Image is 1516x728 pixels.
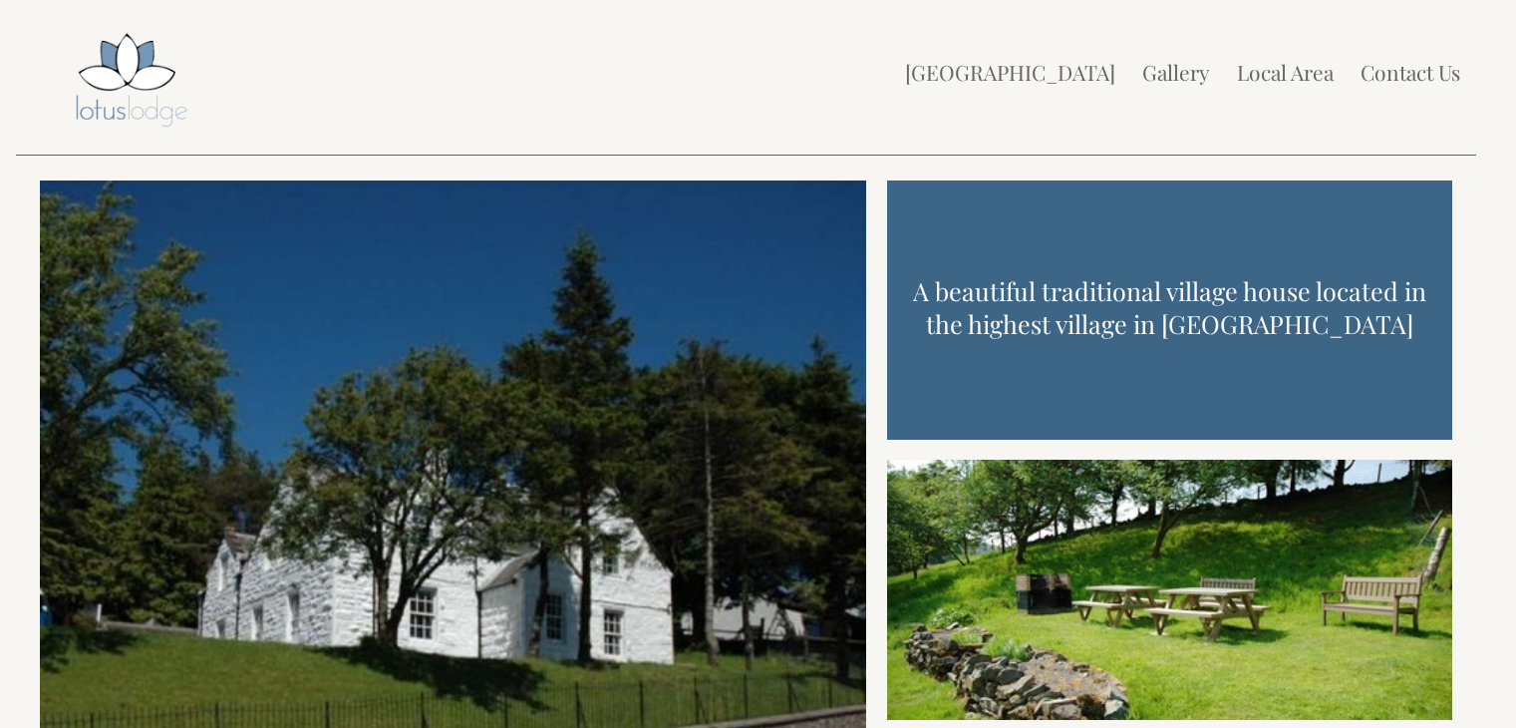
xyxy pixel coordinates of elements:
[1142,58,1210,86] a: Gallery
[905,58,1115,86] a: [GEOGRAPHIC_DATA]
[1361,58,1460,86] a: Contact Us
[1237,58,1334,86] a: Local Area
[893,274,1446,340] h1: A beautiful traditional village house located in the highest village in [GEOGRAPHIC_DATA]
[28,27,227,136] img: Lotus Lodge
